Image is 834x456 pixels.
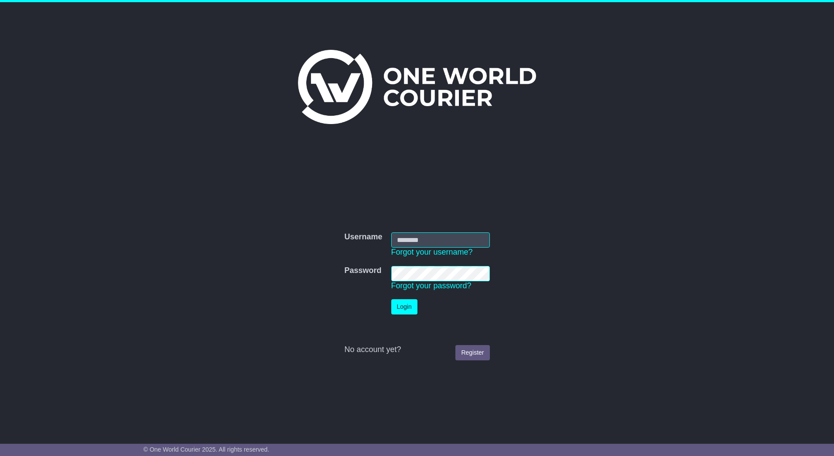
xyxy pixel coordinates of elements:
a: Forgot your password? [391,281,472,290]
label: Password [344,266,381,276]
div: No account yet? [344,345,489,355]
button: Login [391,299,417,314]
a: Forgot your username? [391,248,473,256]
label: Username [344,232,382,242]
span: © One World Courier 2025. All rights reserved. [144,446,270,453]
a: Register [455,345,489,360]
img: One World [298,50,536,124]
